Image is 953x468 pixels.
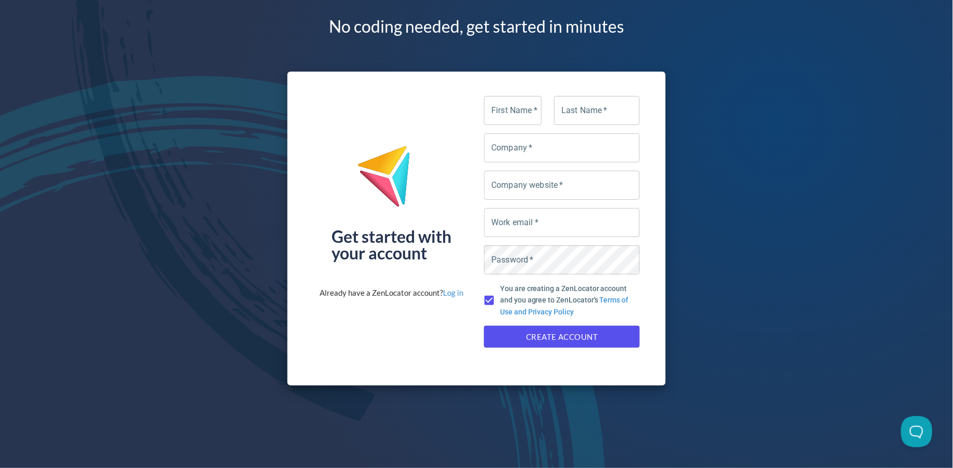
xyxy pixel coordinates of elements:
div: No coding needed, get started in minutes [329,21,624,32]
div: Get started with your account [332,228,451,261]
a: Log in [443,288,463,297]
input: Your Company, Inc [484,133,640,162]
span: Create Account [495,330,628,343]
a: Terms of Use and Privacy Policy [500,296,628,315]
div: Already have a ZenLocator account? [320,287,463,298]
input: name@company.com [484,208,640,237]
iframe: Toggle Customer Support [901,416,932,447]
img: ZenLocator [357,145,426,215]
button: Create Account [484,326,640,348]
input: https://example.com [484,171,640,200]
h6: You are creating a ZenLocator account and you agree to ZenLocator's [500,283,631,318]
